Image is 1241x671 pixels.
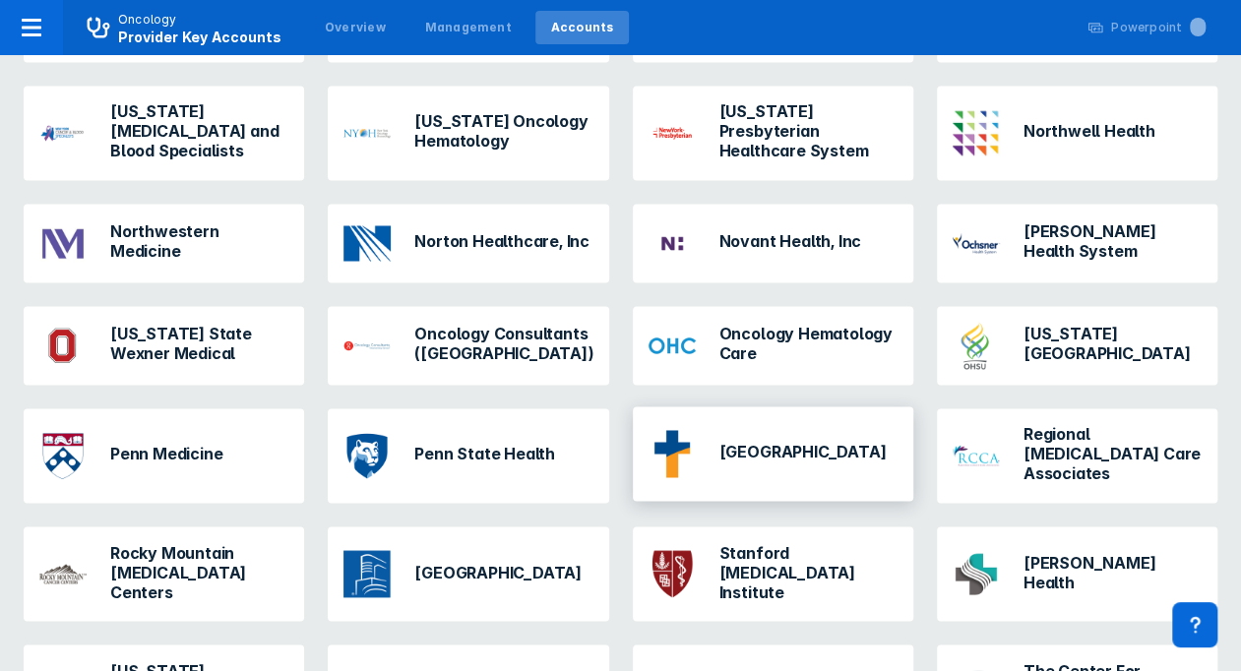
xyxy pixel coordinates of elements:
[39,432,87,479] img: university-of-pennsylvania.png
[328,408,608,503] a: Penn State Health
[24,306,304,385] a: [US_STATE] State Wexner Medical
[633,306,913,385] a: Oncology Hematology Care
[953,110,1000,156] img: northwell-health.png
[633,204,913,282] a: Novant Health, Inc
[953,322,1000,369] img: oregon-health-and-science-university.png
[649,550,696,597] img: stanford.png
[39,109,87,156] img: new-york-cancer-and-blood-associates.png
[343,550,391,597] img: roswell-park-cancer-institute.png
[953,550,1000,597] img: sutter-health.png
[309,11,402,44] a: Overview
[953,219,1000,267] img: ochsner-health-system.png
[39,324,87,368] img: ohio-state-university-cancer-center.png
[110,444,222,463] h3: Penn Medicine
[118,11,177,29] p: Oncology
[937,526,1217,621] a: [PERSON_NAME] Health
[343,109,391,156] img: new-york-oncology-hematology.png
[414,111,592,151] h3: [US_STATE] Oncology Hematology
[633,86,913,180] a: [US_STATE] Presbyterian Healthcare System
[328,306,608,385] a: Oncology Consultants ([GEOGRAPHIC_DATA])
[409,11,527,44] a: Management
[414,444,555,463] h3: Penn State Health
[953,432,1000,479] img: regional-cancer-care-associates.png
[24,526,304,621] a: Rocky Mountain [MEDICAL_DATA] Centers
[649,322,696,369] img: oncology-hematology-care.png
[24,86,304,180] a: [US_STATE] [MEDICAL_DATA] and Blood Specialists
[1024,324,1202,363] h3: [US_STATE][GEOGRAPHIC_DATA]
[414,231,589,251] h3: Norton Healthcare, Inc
[110,101,288,160] h3: [US_STATE] [MEDICAL_DATA] and Blood Specialists
[1024,121,1155,141] h3: Northwell Health
[110,324,288,363] h3: [US_STATE] State Wexner Medical
[649,109,696,156] img: ny-presbyterian.png
[24,204,304,282] a: Northwestern Medicine
[24,408,304,503] a: Penn Medicine
[937,408,1217,503] a: Regional [MEDICAL_DATA] Care Associates
[1111,19,1206,36] div: Powerpoint
[649,430,696,477] img: providence-health-and-services.png
[937,204,1217,282] a: [PERSON_NAME] Health System
[39,550,87,597] img: rocky-mountain-cancer.png
[325,19,386,36] div: Overview
[719,442,887,461] h3: [GEOGRAPHIC_DATA]
[649,219,696,267] img: novant-health.png
[343,219,391,267] img: norton-healthcare.png
[719,231,861,251] h3: Novant Health, Inc
[39,219,87,267] img: northwestern-medicine.png
[110,542,288,601] h3: Rocky Mountain [MEDICAL_DATA] Centers
[937,86,1217,180] a: Northwell Health
[343,432,391,479] img: penn-state-health.png
[414,324,593,363] h3: Oncology Consultants ([GEOGRAPHIC_DATA])
[328,204,608,282] a: Norton Healthcare, Inc
[535,11,630,44] a: Accounts
[328,526,608,621] a: [GEOGRAPHIC_DATA]
[1024,424,1202,483] h3: Regional [MEDICAL_DATA] Care Associates
[1172,602,1217,647] div: Contact Support
[1024,552,1202,591] h3: [PERSON_NAME] Health
[118,29,281,45] span: Provider Key Accounts
[1024,221,1202,261] h3: [PERSON_NAME] Health System
[551,19,614,36] div: Accounts
[719,542,898,601] h3: Stanford [MEDICAL_DATA] Institute
[414,562,582,581] h3: [GEOGRAPHIC_DATA]
[425,19,512,36] div: Management
[343,322,391,369] img: oncology-consultants-tx.png
[110,221,288,261] h3: Northwestern Medicine
[719,101,898,160] h3: [US_STATE] Presbyterian Healthcare System
[633,526,913,621] a: Stanford [MEDICAL_DATA] Institute
[937,306,1217,385] a: [US_STATE][GEOGRAPHIC_DATA]
[633,408,913,503] a: [GEOGRAPHIC_DATA]
[328,86,608,180] a: [US_STATE] Oncology Hematology
[719,324,898,363] h3: Oncology Hematology Care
